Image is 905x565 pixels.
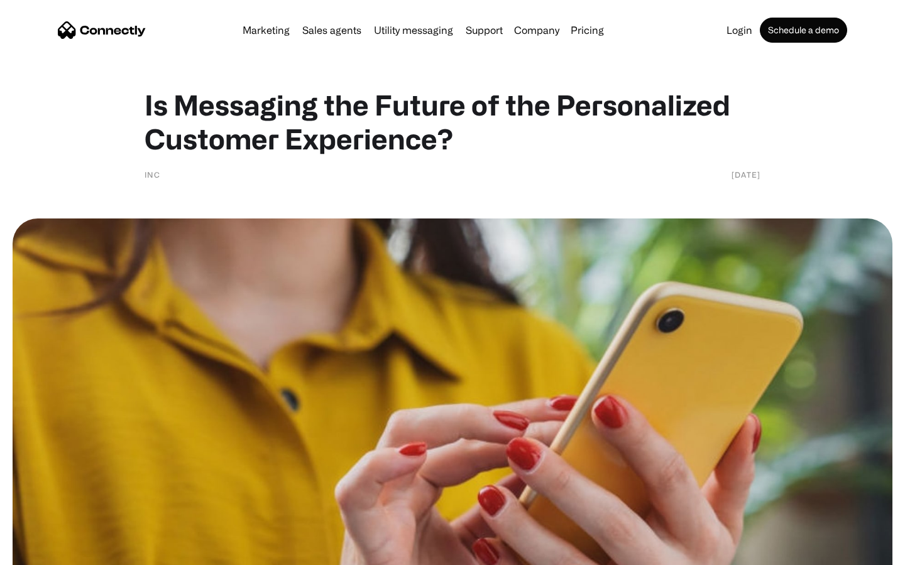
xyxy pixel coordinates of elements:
[461,25,508,35] a: Support
[13,543,75,561] aside: Language selected: English
[566,25,609,35] a: Pricing
[369,25,458,35] a: Utility messaging
[297,25,366,35] a: Sales agents
[238,25,295,35] a: Marketing
[732,168,760,181] div: [DATE]
[514,21,559,39] div: Company
[145,88,760,156] h1: Is Messaging the Future of the Personalized Customer Experience?
[721,25,757,35] a: Login
[145,168,160,181] div: Inc
[25,543,75,561] ul: Language list
[760,18,847,43] a: Schedule a demo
